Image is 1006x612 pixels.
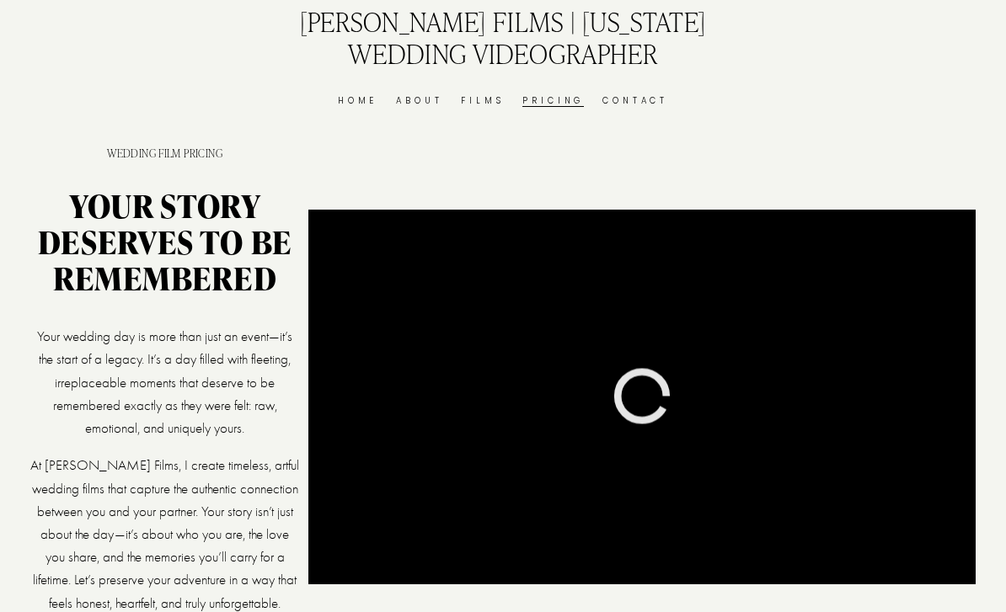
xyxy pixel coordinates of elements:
[461,93,505,109] a: Films
[300,3,706,71] a: [PERSON_NAME] Films | [US_STATE] Wedding Videographer
[30,325,300,439] p: Your wedding day is more than just an event—it’s the start of a legacy. It’s a day filled with fl...
[522,93,584,109] a: Pricing
[30,146,300,159] h1: Wedding Film pricing
[396,93,443,109] a: About
[602,93,668,109] a: Contact
[38,184,298,300] strong: Your Story Deserves to Be Remembered
[338,93,378,109] a: Home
